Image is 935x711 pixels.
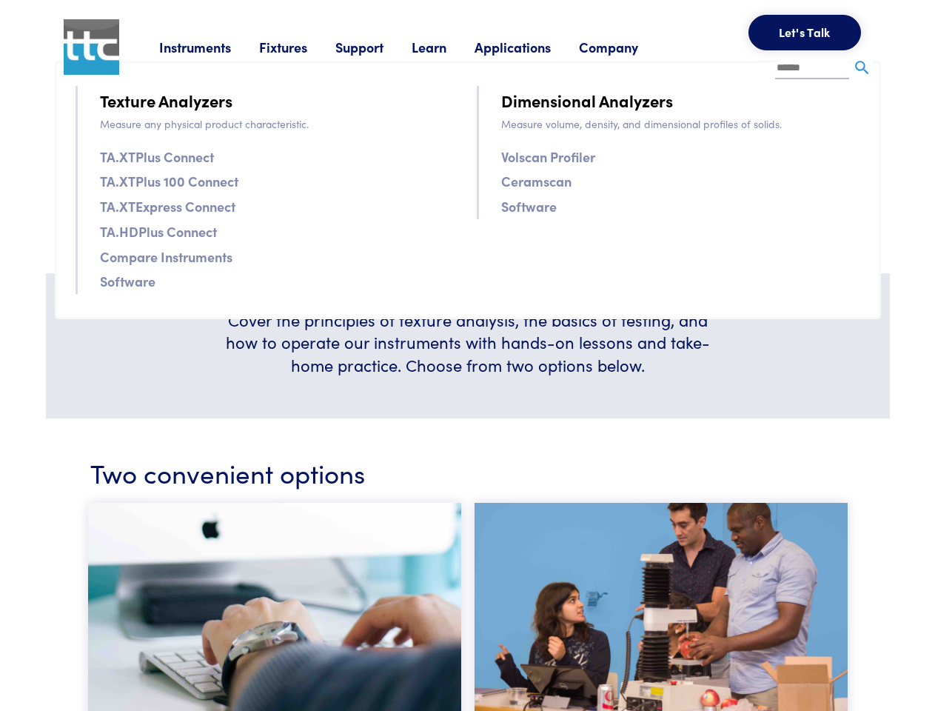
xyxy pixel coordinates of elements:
[259,38,335,56] a: Fixtures
[501,116,860,132] p: Measure volume, density, and dimensional profiles of solids.
[100,170,238,192] a: TA.XTPlus 100 Connect
[501,146,595,167] a: Volscan Profiler
[100,146,214,167] a: TA.XTPlus Connect
[219,309,717,377] h6: Cover the principles of texture analysis, the basics of testing, and how to operate our instrumen...
[100,221,217,242] a: TA.HDPlus Connect
[475,38,579,56] a: Applications
[501,87,673,113] a: Dimensional Analyzers
[90,454,845,490] h3: Two convenient options
[579,38,666,56] a: Company
[100,116,459,132] p: Measure any physical product characteristic.
[100,196,235,217] a: TA.XTExpress Connect
[335,38,412,56] a: Support
[501,196,557,217] a: Software
[100,270,155,292] a: Software
[501,170,572,192] a: Ceramscan
[748,15,861,50] button: Let's Talk
[100,246,232,267] a: Compare Instruments
[159,38,259,56] a: Instruments
[412,38,475,56] a: Learn
[64,19,119,75] img: ttc_logo_1x1_v1.0.png
[100,87,232,113] a: Texture Analyzers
